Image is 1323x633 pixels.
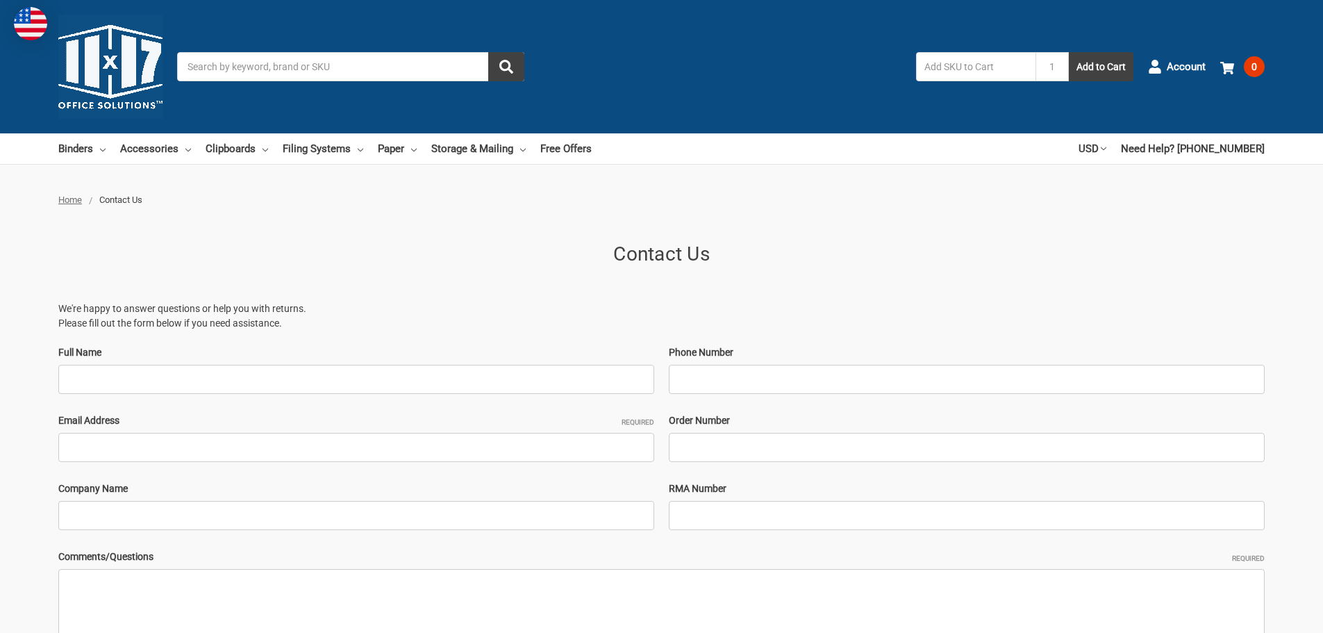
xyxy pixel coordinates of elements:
input: Add SKU to Cart [916,52,1035,81]
label: Company Name [58,482,654,496]
a: Storage & Mailing [431,133,526,164]
span: 0 [1244,56,1265,77]
label: Phone Number [669,345,1265,360]
small: Required [622,417,654,427]
a: Paper [378,133,417,164]
span: Contact Us [99,195,142,205]
a: 0 [1220,49,1265,85]
a: Accessories [120,133,191,164]
button: Add to Cart [1069,52,1133,81]
a: Free Offers [540,133,592,164]
input: Search by keyword, brand or SKU [177,52,524,81]
a: Binders [58,133,106,164]
a: Filing Systems [283,133,363,164]
label: RMA Number [669,482,1265,496]
img: 11x17.com [58,15,163,119]
p: We're happy to answer questions or help you with returns. Please fill out the form below if you n... [58,302,1265,331]
label: Order Number [669,413,1265,428]
span: Account [1167,59,1206,75]
img: duty and tax information for United States [14,7,47,40]
label: Full Name [58,345,654,360]
a: Account [1148,49,1206,85]
a: USD [1079,133,1106,164]
a: Clipboards [206,133,268,164]
a: Need Help? [PHONE_NUMBER] [1121,133,1265,164]
h1: Contact Us [58,240,1265,269]
label: Email Address [58,413,654,428]
label: Comments/Questions [58,550,1265,564]
a: Home [58,195,82,205]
